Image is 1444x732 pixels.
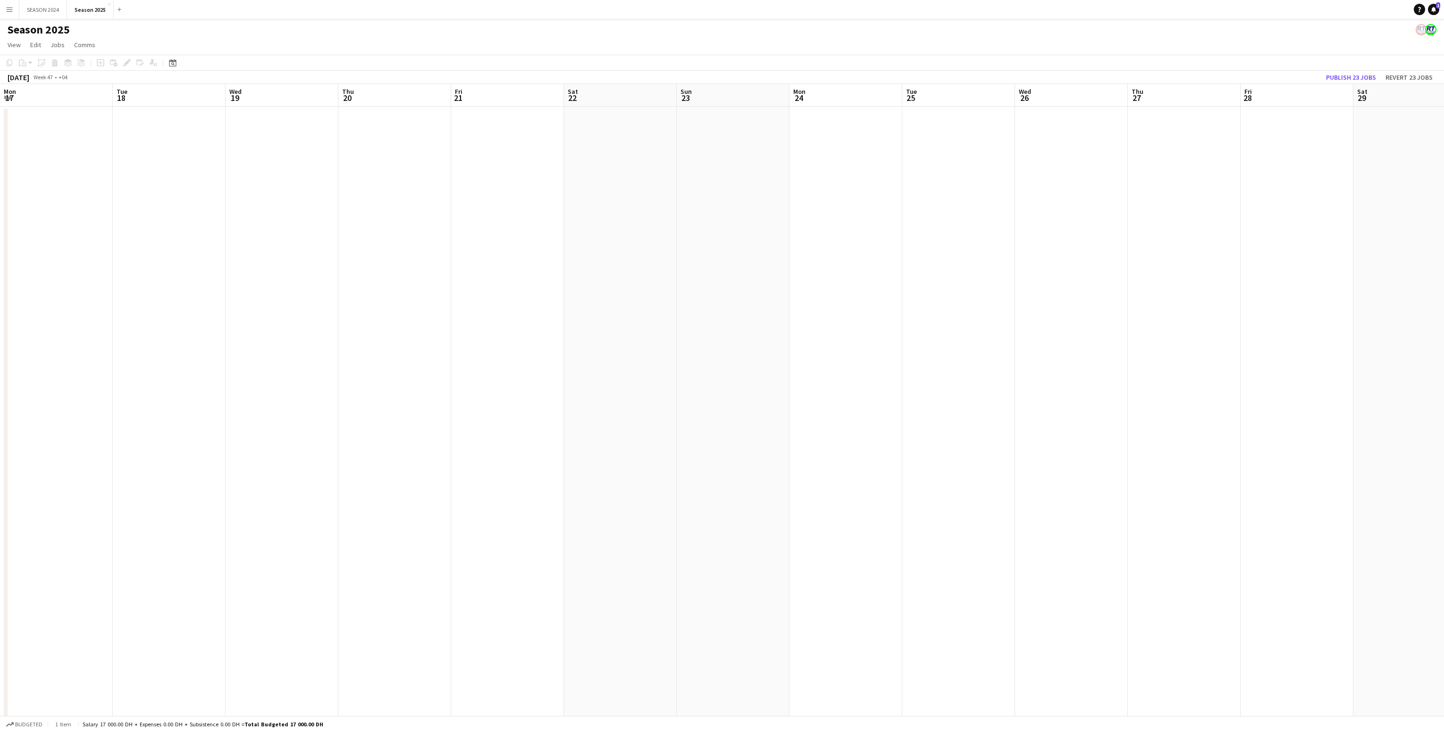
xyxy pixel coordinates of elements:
button: Season 2025 [67,0,114,19]
span: Total Budgeted 17 000.00 DH [244,721,323,728]
span: Fri [1244,87,1252,96]
a: View [4,39,25,51]
span: View [8,41,21,49]
span: Sun [680,87,692,96]
span: Wed [1019,87,1031,96]
div: Salary 17 000.00 DH + Expenses 0.00 DH + Subsistence 0.00 DH = [83,721,323,728]
span: 1 [1436,2,1440,8]
span: Thu [342,87,354,96]
span: 18 [115,92,127,103]
span: 24 [792,92,806,103]
app-user-avatar: ROAD TRANSIT [1425,24,1436,35]
button: SEASON 2024 [19,0,67,19]
div: +04 [59,74,67,81]
span: Comms [74,41,95,49]
div: [DATE] [8,73,29,82]
span: Fri [455,87,462,96]
span: Budgeted [15,721,42,728]
span: 27 [1130,92,1143,103]
span: 28 [1243,92,1252,103]
span: Jobs [50,41,65,49]
span: Sat [568,87,578,96]
button: Publish 23 jobs [1322,71,1380,83]
a: Edit [26,39,45,51]
span: Wed [229,87,242,96]
span: 22 [566,92,578,103]
span: Mon [793,87,806,96]
span: 25 [905,92,917,103]
span: Tue [906,87,917,96]
a: Jobs [47,39,68,51]
span: Tue [117,87,127,96]
span: Week 47 [31,74,55,81]
span: 17 [2,92,16,103]
span: 19 [228,92,242,103]
span: Mon [4,87,16,96]
span: 1 item [52,721,75,728]
button: Budgeted [5,719,44,730]
span: 21 [453,92,462,103]
app-user-avatar: ROAD TRANSIT [1416,24,1427,35]
a: Comms [70,39,99,51]
span: 23 [679,92,692,103]
span: Edit [30,41,41,49]
span: 20 [341,92,354,103]
h1: Season 2025 [8,23,70,37]
span: 29 [1356,92,1368,103]
span: Thu [1132,87,1143,96]
span: Sat [1357,87,1368,96]
button: Revert 23 jobs [1382,71,1436,83]
span: 26 [1017,92,1031,103]
a: 1 [1428,4,1439,15]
